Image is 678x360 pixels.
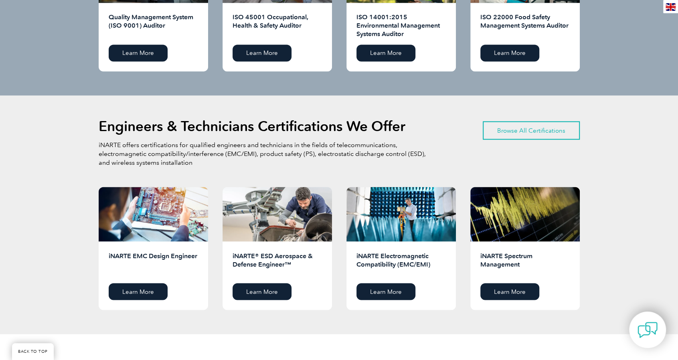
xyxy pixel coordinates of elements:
[480,44,539,61] a: Learn More
[109,251,198,277] h2: iNARTE EMC Design Engineer
[109,13,198,38] h2: Quality Management System (ISO 9001) Auditor
[480,283,539,300] a: Learn More
[109,44,168,61] a: Learn More
[480,251,570,277] h2: iNARTE Spectrum Management
[483,121,580,140] a: Browse All Certifications
[480,13,570,38] h2: ISO 22000 Food Safety Management Systems Auditor
[109,283,168,300] a: Learn More
[233,251,322,277] h2: iNARTE® ESD Aerospace & Defense Engineer™
[356,13,446,38] h2: ISO 14001:2015 Environmental Management Systems Auditor
[356,251,446,277] h2: iNARTE Electromagnetic Compatibility (EMC/EMI)
[233,283,291,300] a: Learn More
[638,320,658,340] img: contact-chat.png
[99,119,405,132] h2: Engineers & Technicians Certifications We Offer
[666,3,676,11] img: en
[12,343,54,360] a: BACK TO TOP
[233,13,322,38] h2: ISO 45001 Occupational, Health & Safety Auditor
[356,283,415,300] a: Learn More
[99,140,427,167] p: iNARTE offers certifications for qualified engineers and technicians in the fields of telecommuni...
[233,44,291,61] a: Learn More
[356,44,415,61] a: Learn More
